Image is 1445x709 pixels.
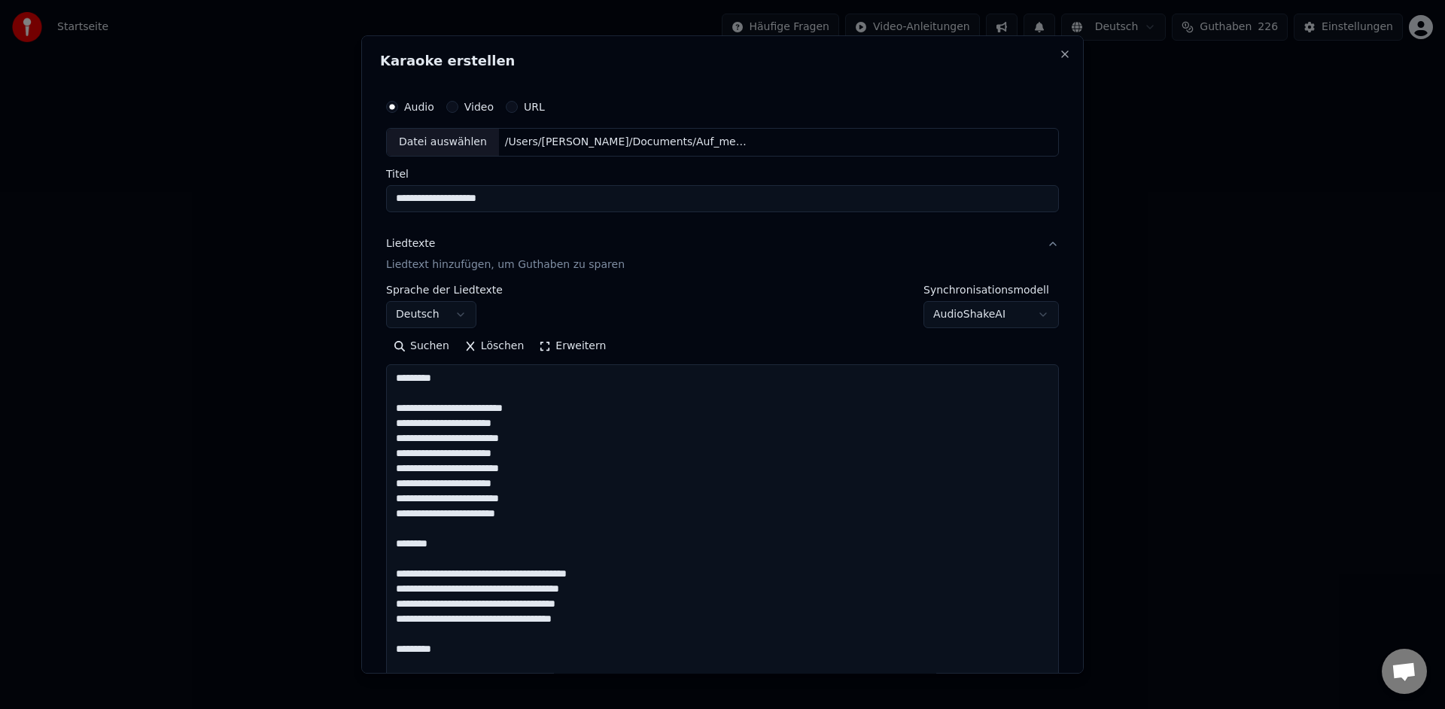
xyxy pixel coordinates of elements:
[499,135,755,150] div: /Users/[PERSON_NAME]/Documents/Auf_meines_Kindes_Tod_add253ad-5ac4-414d-8639-25da8c599917.wav
[464,102,494,112] label: Video
[380,54,1065,68] h2: Karaoke erstellen
[386,169,1059,179] label: Titel
[386,236,435,251] div: Liedtexte
[923,285,1059,295] label: Synchronisationsmodell
[524,102,545,112] label: URL
[386,334,457,358] button: Suchen
[531,334,613,358] button: Erweitern
[387,129,499,156] div: Datei auswählen
[386,257,625,272] p: Liedtext hinzufügen, um Guthaben zu sparen
[386,285,503,295] label: Sprache der Liedtexte
[404,102,434,112] label: Audio
[457,334,531,358] button: Löschen
[386,224,1059,285] button: LiedtexteLiedtext hinzufügen, um Guthaben zu sparen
